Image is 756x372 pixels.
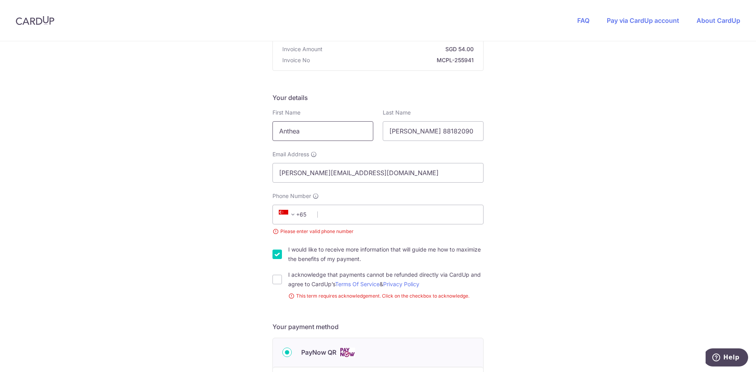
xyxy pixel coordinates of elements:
span: +65 [279,210,298,219]
span: Invoice No [282,56,310,64]
label: I would like to receive more information that will guide me how to maximize the benefits of my pa... [288,245,484,264]
label: I acknowledge that payments cannot be refunded directly via CardUp and agree to CardUp’s & [288,270,484,289]
strong: MCPL-255941 [313,56,474,64]
h5: Your details [272,93,484,102]
strong: SGD 54.00 [326,45,474,53]
a: Terms Of Service [335,281,380,287]
a: Privacy Policy [383,281,419,287]
span: Phone Number [272,192,311,200]
iframe: Opens a widget where you can find more information [706,348,748,368]
small: Please enter valid phone number [272,228,484,235]
label: First Name [272,109,300,117]
span: Invoice Amount [282,45,322,53]
h5: Your payment method [272,322,484,331]
a: Pay via CardUp account [607,17,679,24]
div: PayNow QR Cards logo [282,348,474,357]
a: FAQ [577,17,589,24]
span: +65 [276,210,312,219]
input: First name [272,121,373,141]
label: Last Name [383,109,411,117]
input: Email address [272,163,484,183]
span: PayNow QR [301,348,336,357]
span: Email Address [272,150,309,158]
img: CardUp [16,16,54,25]
input: Last name [383,121,484,141]
a: About CardUp [697,17,740,24]
small: This term requires acknowledgement. Click on the checkbox to acknowledge. [288,292,484,300]
img: Cards logo [339,348,355,357]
